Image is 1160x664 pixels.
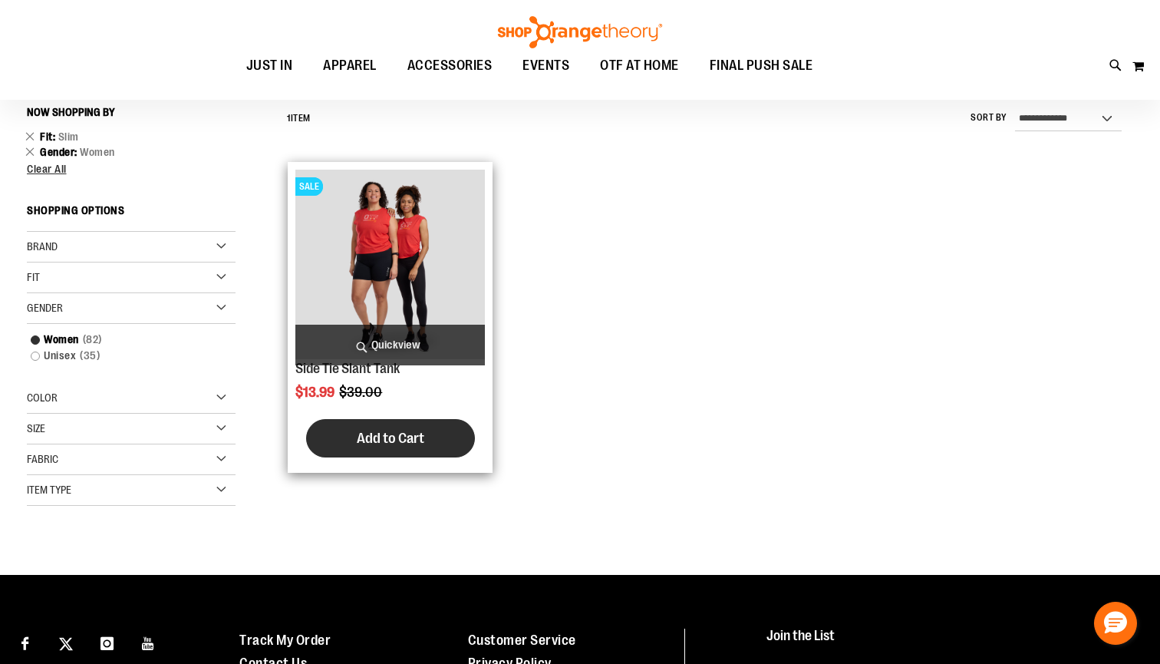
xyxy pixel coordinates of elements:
[766,629,1130,657] h4: Join the List
[40,146,80,158] span: Gender
[23,332,223,348] a: Women82
[12,629,38,656] a: Visit our Facebook page
[407,48,493,83] span: ACCESSORIES
[27,163,67,175] span: Clear All
[27,302,63,314] span: Gender
[295,177,323,196] span: SALE
[135,629,162,656] a: Visit our Youtube page
[600,48,679,83] span: OTF AT HOME
[496,16,664,48] img: Shop Orangetheory
[295,325,485,365] a: Quickview
[27,197,236,232] strong: Shopping Options
[76,348,104,364] span: 35
[79,332,106,348] span: 82
[40,130,58,143] span: Fit
[1094,602,1137,645] button: Hello, have a question? Let’s chat.
[27,271,40,283] span: Fit
[27,422,45,434] span: Size
[522,48,569,83] span: EVENTS
[94,629,120,656] a: Visit our Instagram page
[27,391,58,404] span: Color
[288,162,493,473] div: product
[468,633,576,648] a: Customer Service
[339,385,384,400] span: $39.00
[323,48,377,83] span: APPAREL
[585,48,694,84] a: OTF AT HOME
[694,48,829,84] a: FINAL PUSH SALE
[80,146,115,158] span: Women
[710,48,813,83] span: FINAL PUSH SALE
[295,385,337,400] span: $13.99
[239,633,331,648] a: Track My Order
[23,348,223,364] a: Unisex35
[27,453,58,465] span: Fabric
[59,637,73,651] img: Twitter
[357,430,424,447] span: Add to Cart
[295,361,400,376] a: Side Tie Slant Tank
[231,48,308,84] a: JUST IN
[58,130,79,143] span: Slim
[27,164,236,174] a: Clear All
[246,48,293,83] span: JUST IN
[308,48,392,83] a: APPAREL
[306,419,475,458] button: Add to Cart
[27,99,123,125] button: Now Shopping by
[392,48,508,84] a: ACCESSORIES
[53,629,80,656] a: Visit our X page
[295,170,485,359] img: Side Tie Slant Tank
[971,111,1007,124] label: Sort By
[27,240,58,253] span: Brand
[507,48,585,84] a: EVENTS
[287,113,291,124] span: 1
[27,484,71,496] span: Item Type
[287,107,311,130] h2: Item
[295,170,485,362] a: Side Tie Slant TankSALESALE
